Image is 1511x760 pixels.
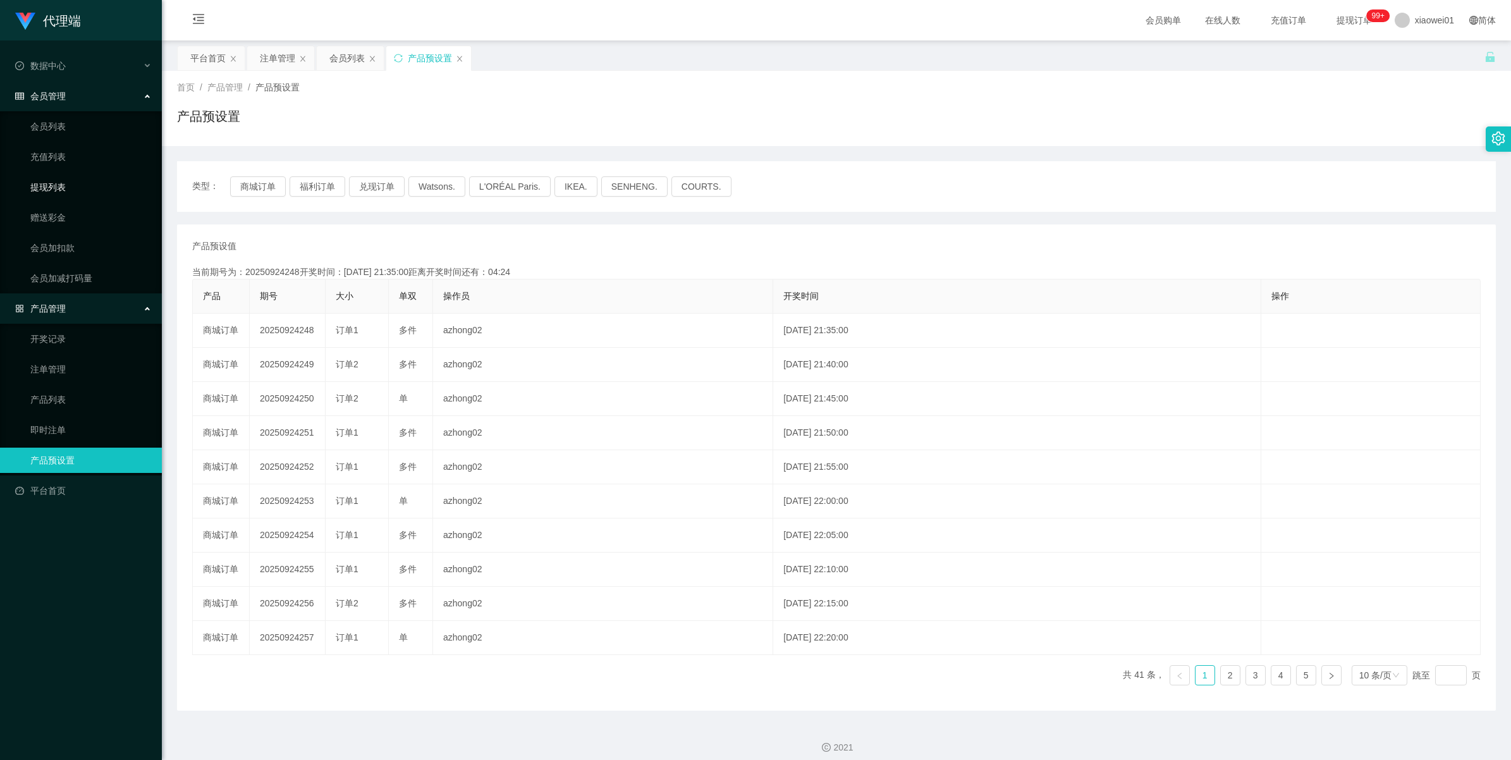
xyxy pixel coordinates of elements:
[43,1,81,41] h1: 代理端
[1297,666,1316,685] a: 5
[1321,665,1342,685] li: 下一页
[433,314,773,348] td: azhong02
[1328,672,1335,680] i: 图标: right
[299,55,307,63] i: 图标: close
[399,632,408,642] span: 单
[30,235,152,260] a: 会员加扣款
[193,314,250,348] td: 商城订单
[336,462,358,472] span: 订单1
[1491,132,1505,145] i: 图标: setting
[399,564,417,574] span: 多件
[192,176,230,197] span: 类型：
[399,598,417,608] span: 多件
[1264,16,1312,25] span: 充值订单
[200,82,202,92] span: /
[248,82,250,92] span: /
[773,484,1261,518] td: [DATE] 22:00:00
[1196,666,1214,685] a: 1
[336,632,358,642] span: 订单1
[1271,291,1289,301] span: 操作
[190,46,226,70] div: 平台首页
[15,15,81,25] a: 代理端
[1367,9,1390,22] sup: 1203
[773,518,1261,553] td: [DATE] 22:05:00
[177,107,240,126] h1: 产品预设置
[30,387,152,412] a: 产品列表
[193,382,250,416] td: 商城订单
[822,743,831,752] i: 图标: copyright
[250,484,326,518] td: 20250924253
[15,91,66,101] span: 会员管理
[349,176,405,197] button: 兑现订单
[773,348,1261,382] td: [DATE] 21:40:00
[1246,666,1265,685] a: 3
[336,427,358,438] span: 订单1
[1195,665,1215,685] li: 1
[408,176,465,197] button: Watsons.
[30,357,152,382] a: 注单管理
[1170,665,1190,685] li: 上一页
[1469,16,1478,25] i: 图标: global
[30,175,152,200] a: 提现列表
[399,462,417,472] span: 多件
[671,176,731,197] button: COURTS.
[177,82,195,92] span: 首页
[1271,665,1291,685] li: 4
[399,496,408,506] span: 单
[193,484,250,518] td: 商城订单
[203,291,221,301] span: 产品
[433,484,773,518] td: azhong02
[329,46,365,70] div: 会员列表
[30,144,152,169] a: 充值列表
[192,240,236,253] span: 产品预设值
[15,478,152,503] a: 图标: dashboard平台首页
[1199,16,1247,25] span: 在线人数
[554,176,597,197] button: IKEA.
[399,325,417,335] span: 多件
[1123,665,1164,685] li: 共 41 条，
[15,92,24,101] i: 图标: table
[250,553,326,587] td: 20250924255
[399,393,408,403] span: 单
[172,741,1501,754] div: 2021
[336,564,358,574] span: 订单1
[456,55,463,63] i: 图标: close
[30,326,152,352] a: 开奖记录
[250,314,326,348] td: 20250924248
[193,621,250,655] td: 商城订单
[336,359,358,369] span: 订单2
[1245,665,1266,685] li: 3
[1176,672,1184,680] i: 图标: left
[773,314,1261,348] td: [DATE] 21:35:00
[433,518,773,553] td: azhong02
[469,176,551,197] button: L'ORÉAL Paris.
[30,205,152,230] a: 赠送彩金
[250,382,326,416] td: 20250924250
[229,55,237,63] i: 图标: close
[1330,16,1378,25] span: 提现订单
[230,176,286,197] button: 商城订单
[1221,666,1240,685] a: 2
[15,304,24,313] i: 图标: appstore-o
[30,266,152,291] a: 会员加减打码量
[1359,666,1392,685] div: 10 条/页
[15,61,24,70] i: 图标: check-circle-o
[250,518,326,553] td: 20250924254
[1412,665,1481,685] div: 跳至 页
[15,303,66,314] span: 产品管理
[399,427,417,438] span: 多件
[192,266,1481,279] div: 当前期号为：20250924248开奖时间：[DATE] 21:35:00距离开奖时间还有：04:24
[433,621,773,655] td: azhong02
[399,291,417,301] span: 单双
[250,450,326,484] td: 20250924252
[433,450,773,484] td: azhong02
[336,291,353,301] span: 大小
[290,176,345,197] button: 福利订单
[15,13,35,30] img: logo.9652507e.png
[207,82,243,92] span: 产品管理
[433,348,773,382] td: azhong02
[433,416,773,450] td: azhong02
[369,55,376,63] i: 图标: close
[433,553,773,587] td: azhong02
[250,348,326,382] td: 20250924249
